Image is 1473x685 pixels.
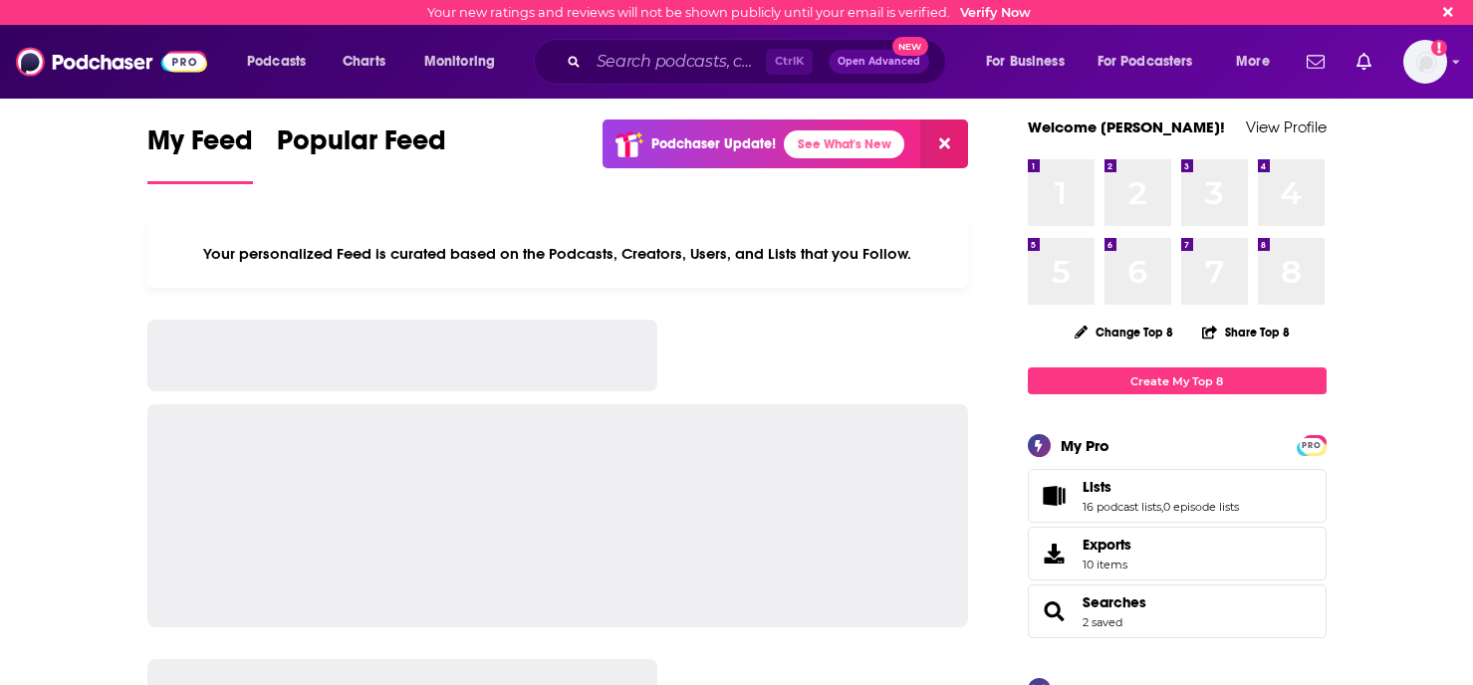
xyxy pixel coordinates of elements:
[1083,500,1161,514] a: 16 podcast lists
[1035,540,1075,568] span: Exports
[1028,527,1327,580] a: Exports
[1083,536,1131,554] span: Exports
[1028,584,1327,638] span: Searches
[1061,436,1109,455] div: My Pro
[1300,437,1324,452] a: PRO
[553,39,965,85] div: Search podcasts, credits, & more...
[147,220,969,288] div: Your personalized Feed is curated based on the Podcasts, Creators, Users, and Lists that you Follow.
[427,5,1031,20] div: Your new ratings and reviews will not be shown publicly until your email is verified.
[1161,500,1163,514] span: ,
[1083,558,1131,571] span: 10 items
[1028,117,1225,136] a: Welcome [PERSON_NAME]!
[986,48,1065,76] span: For Business
[247,48,306,76] span: Podcasts
[277,123,446,169] span: Popular Feed
[1403,40,1447,84] img: User Profile
[1349,45,1379,79] a: Show notifications dropdown
[1201,313,1291,351] button: Share Top 8
[1083,593,1146,611] a: Searches
[1028,367,1327,394] a: Create My Top 8
[1035,597,1075,625] a: Searches
[410,46,521,78] button: open menu
[277,123,446,184] a: Popular Feed
[1163,500,1239,514] a: 0 episode lists
[1083,478,1111,496] span: Lists
[838,57,920,67] span: Open Advanced
[233,46,332,78] button: open menu
[343,48,385,76] span: Charts
[960,5,1031,20] a: Verify Now
[1431,40,1447,56] svg: Email not verified
[330,46,397,78] a: Charts
[1299,45,1333,79] a: Show notifications dropdown
[1035,482,1075,510] a: Lists
[972,46,1090,78] button: open menu
[16,43,207,81] img: Podchaser - Follow, Share and Rate Podcasts
[1083,615,1122,629] a: 2 saved
[1028,469,1327,523] span: Lists
[1403,40,1447,84] span: Logged in as cboulard
[1063,320,1186,344] button: Change Top 8
[766,49,813,75] span: Ctrl K
[1236,48,1270,76] span: More
[892,37,928,56] span: New
[1085,46,1222,78] button: open menu
[1098,48,1193,76] span: For Podcasters
[589,46,766,78] input: Search podcasts, credits, & more...
[1083,478,1239,496] a: Lists
[424,48,495,76] span: Monitoring
[147,123,253,169] span: My Feed
[1222,46,1295,78] button: open menu
[1403,40,1447,84] button: Show profile menu
[784,130,904,158] a: See What's New
[1300,438,1324,453] span: PRO
[651,135,776,152] p: Podchaser Update!
[147,123,253,184] a: My Feed
[829,50,929,74] button: Open AdvancedNew
[1246,117,1327,136] a: View Profile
